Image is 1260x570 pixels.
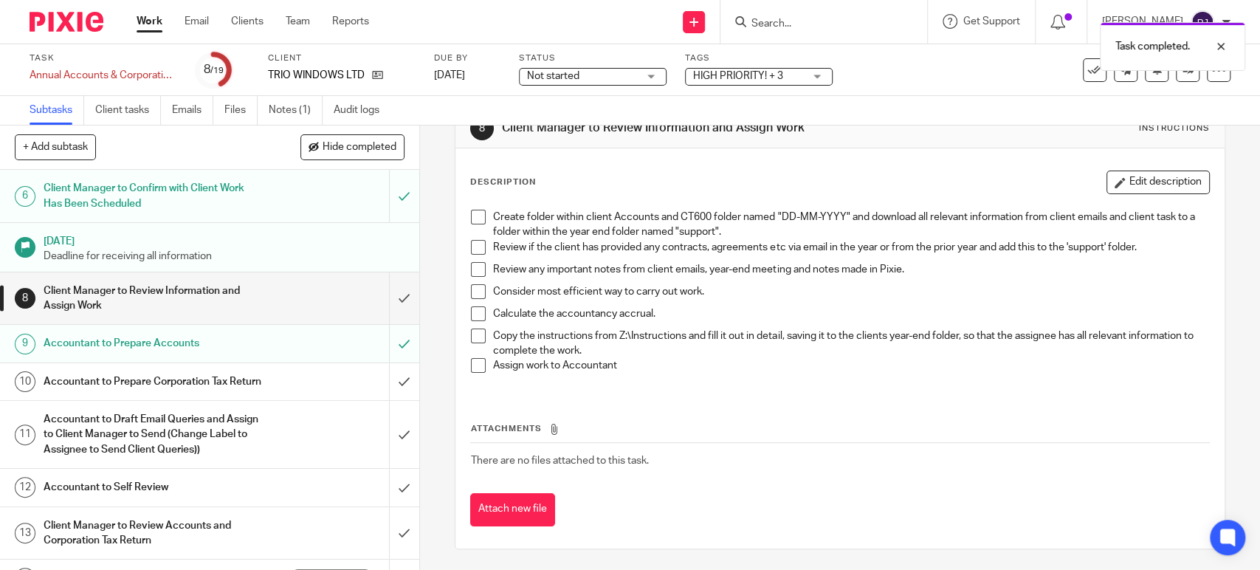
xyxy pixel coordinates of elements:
a: Reports [332,14,369,29]
h1: Accountant to Prepare Corporation Tax Return [44,371,264,393]
small: /19 [210,66,224,75]
a: Audit logs [334,96,390,125]
a: Email [185,14,209,29]
p: Description [470,176,536,188]
a: Subtasks [30,96,84,125]
p: Review if the client has provided any contracts, agreements etc via email in the year or from the... [493,240,1208,255]
p: Copy the instructions from Z:\Instructions and fill it out in detail, saving it to the clients ye... [493,329,1208,359]
span: Hide completed [323,142,396,154]
div: 8 [204,61,224,78]
h1: Accountant to Prepare Accounts [44,332,264,354]
span: Attachments [471,425,542,433]
a: Team [286,14,310,29]
a: Client tasks [95,96,161,125]
div: 11 [15,425,35,445]
label: Due by [434,52,500,64]
span: Not started [527,71,579,81]
div: 8 [15,288,35,309]
button: Edit description [1106,171,1210,194]
a: Work [137,14,162,29]
p: TRIO WINDOWS LTD [268,68,365,83]
span: There are no files attached to this task. [471,456,649,466]
a: Clients [231,14,264,29]
span: HIGH PRIORITY! + 3 [693,71,783,81]
p: Review any important notes from client emails, year-end meeting and notes made in Pixie. [493,262,1208,277]
p: Calculate the accountancy accrual. [493,306,1208,321]
p: Assign work to Accountant [493,358,1208,373]
p: Task completed. [1115,39,1190,54]
label: Task [30,52,177,64]
img: svg%3E [1191,10,1214,34]
h1: Accountant to Self Review [44,476,264,498]
div: 10 [15,371,35,392]
div: 8 [470,117,494,140]
div: Annual Accounts & Corporation Tax Return - [DATE] [30,68,177,83]
div: Instructions [1139,123,1210,134]
label: Status [519,52,667,64]
div: 12 [15,477,35,498]
img: Pixie [30,12,103,32]
h1: Client Manager to Review Information and Assign Work [44,280,264,317]
h1: [DATE] [44,230,404,249]
div: 6 [15,186,35,207]
h1: Client Manager to Review Accounts and Corporation Tax Return [44,515,264,552]
label: Client [268,52,416,64]
p: Create folder within client Accounts and CT600 folder named "DD-MM-YYYY" and download all relevan... [493,210,1208,240]
span: [DATE] [434,70,465,80]
a: Emails [172,96,213,125]
div: Annual Accounts &amp; Corporation Tax Return - November 30, 2024 [30,68,177,83]
h1: Client Manager to Confirm with Client Work Has Been Scheduled [44,177,264,215]
h1: Accountant to Draft Email Queries and Assign to Client Manager to Send (Change Label to Assignee ... [44,408,264,461]
button: Hide completed [300,134,404,159]
p: Deadline for receiving all information [44,249,404,264]
div: 9 [15,334,35,354]
p: Consider most efficient way to carry out work. [493,284,1208,299]
div: 13 [15,523,35,543]
button: Attach new file [470,493,555,526]
h1: Client Manager to Review Information and Assign Work [502,120,872,136]
a: Notes (1) [269,96,323,125]
button: + Add subtask [15,134,96,159]
a: Files [224,96,258,125]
